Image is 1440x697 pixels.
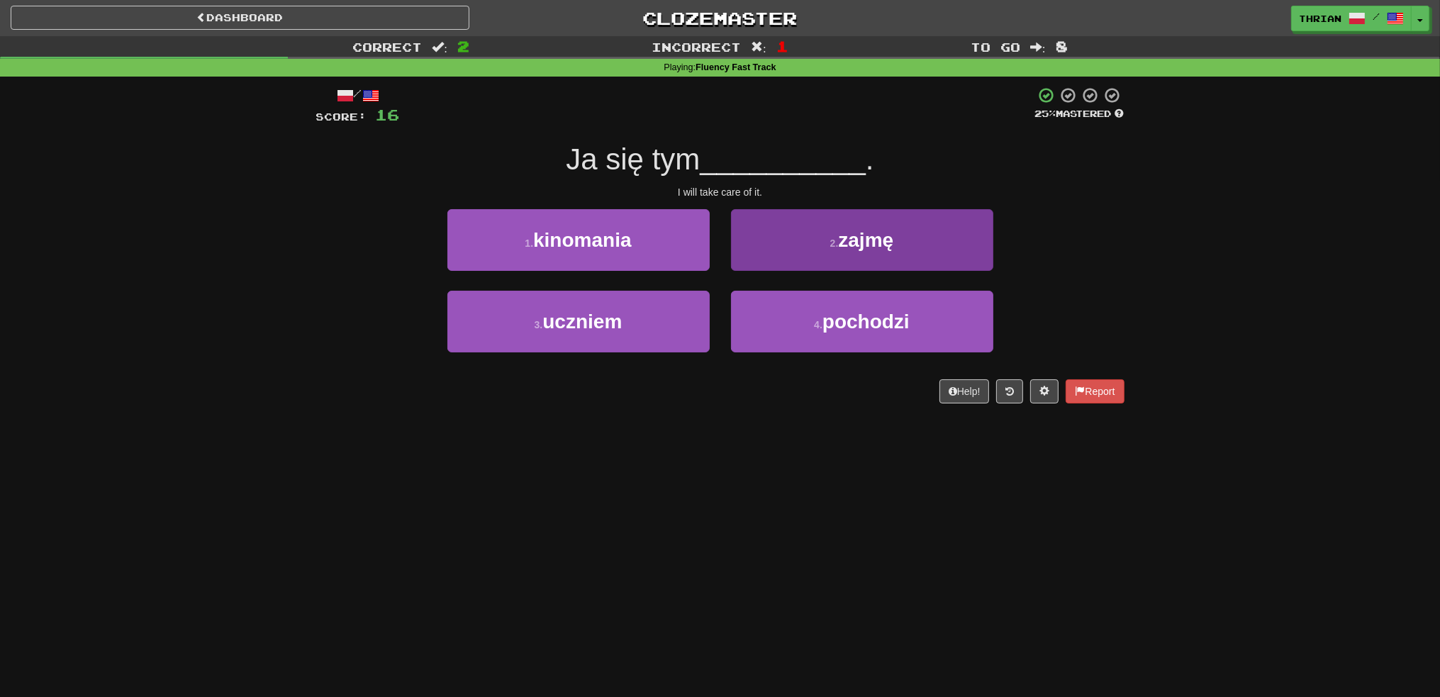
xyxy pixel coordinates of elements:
button: Help! [939,379,990,403]
span: Ja się tym [566,143,700,176]
span: 8 [1056,38,1068,55]
span: Score: [316,111,367,123]
a: Dashboard [11,6,469,30]
span: pochodzi [822,311,910,333]
span: : [432,41,447,53]
span: Incorrect [652,40,741,54]
span: 16 [376,106,400,123]
span: / [1373,11,1380,21]
span: To go [971,40,1020,54]
div: Mastered [1035,108,1124,121]
span: : [751,41,766,53]
button: 1.kinomania [447,209,710,271]
button: 4.pochodzi [731,291,993,352]
button: Round history (alt+y) [996,379,1023,403]
span: zajmę [838,229,893,251]
span: Correct [352,40,422,54]
button: 2.zajmę [731,209,993,271]
div: / [316,87,400,104]
small: 3 . [535,319,543,330]
a: Clozemaster [491,6,949,30]
span: kinomania [533,229,631,251]
span: __________ [700,143,866,176]
small: 2 . [830,238,839,249]
small: 1 . [525,238,533,249]
small: 4 . [814,319,822,330]
span: 25 % [1035,108,1056,119]
span: . [866,143,874,176]
span: : [1030,41,1046,53]
div: I will take care of it. [316,185,1124,199]
span: thrian [1299,12,1341,25]
strong: Fluency Fast Track [696,62,776,72]
a: thrian / [1291,6,1412,31]
span: 2 [457,38,469,55]
button: 3.uczniem [447,291,710,352]
span: 1 [776,38,788,55]
span: uczniem [542,311,622,333]
button: Report [1066,379,1124,403]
